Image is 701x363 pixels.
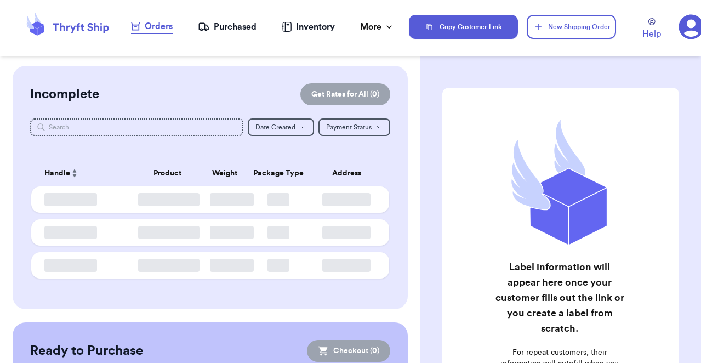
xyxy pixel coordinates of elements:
[198,20,257,33] a: Purchased
[300,83,390,105] button: Get Rates for All (0)
[318,118,390,136] button: Payment Status
[246,160,311,186] th: Package Type
[70,167,79,180] button: Sort ascending
[495,259,625,336] h2: Label information will appear here once your customer fills out the link or you create a label fr...
[360,20,395,33] div: More
[30,118,243,136] input: Search
[131,20,173,33] div: Orders
[311,160,390,186] th: Address
[527,15,617,39] button: New Shipping Order
[307,340,390,362] button: Checkout (0)
[30,342,143,360] h2: Ready to Purchase
[30,86,99,103] h2: Incomplete
[282,20,335,33] a: Inventory
[131,20,173,34] a: Orders
[132,160,203,186] th: Product
[642,27,661,41] span: Help
[326,124,372,131] span: Payment Status
[255,124,295,131] span: Date Created
[44,168,70,179] span: Handle
[248,118,314,136] button: Date Created
[203,160,246,186] th: Weight
[642,18,661,41] a: Help
[409,15,518,39] button: Copy Customer Link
